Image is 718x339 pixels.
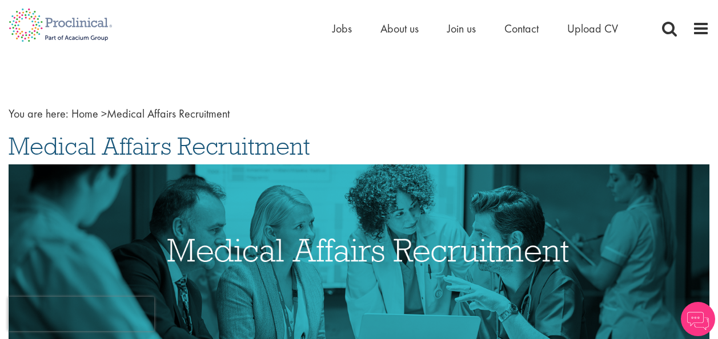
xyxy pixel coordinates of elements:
img: Chatbot [681,302,715,336]
a: About us [380,21,419,36]
a: Join us [447,21,476,36]
span: > [101,106,107,121]
span: Medical Affairs Recruitment [9,131,310,162]
span: Medical Affairs Recruitment [71,106,230,121]
a: Upload CV [567,21,618,36]
a: Jobs [332,21,352,36]
a: Contact [504,21,539,36]
span: You are here: [9,106,69,121]
a: breadcrumb link to Home [71,106,98,121]
iframe: reCAPTCHA [8,297,154,331]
